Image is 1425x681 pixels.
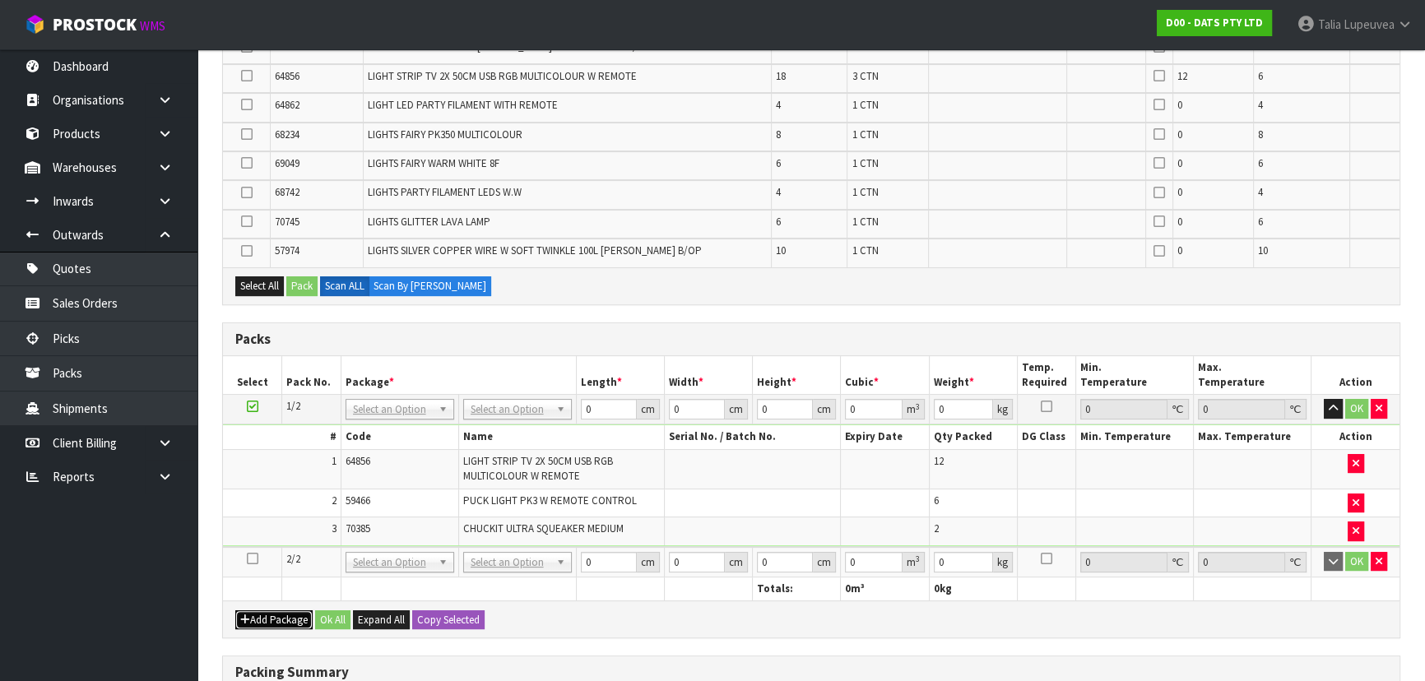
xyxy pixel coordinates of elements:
span: 1 CTN [852,156,878,170]
span: 2 [332,493,337,507]
span: PUCK LIGHT PK3 W REMOTE CONTROL [463,493,637,507]
span: 10 [776,243,786,257]
th: Width [664,356,752,395]
span: 4 [776,185,781,199]
span: 6 [776,215,781,229]
span: 57974 [275,243,299,257]
th: Cubic [841,356,929,395]
span: 4 [776,98,781,112]
span: 2/2 [286,552,300,566]
th: Length [576,356,664,395]
th: Select [223,356,282,395]
span: LIGHTS GLITTER LAVA LAMP [368,215,490,229]
span: 59466 [346,493,370,507]
span: LIGHTS FAIRY WARM WHITE 8F [368,156,499,170]
div: cm [813,399,836,419]
th: kg [929,577,1017,600]
span: 0 [1177,215,1182,229]
button: Pack [286,276,318,296]
div: cm [813,552,836,572]
span: 0 [1177,98,1182,112]
span: Lupeuvea [1344,16,1395,32]
th: Weight [929,356,1017,395]
span: 0 [1177,243,1182,257]
span: CHUCKIT ULTRA SQUEAKER MEDIUM [463,521,624,535]
span: 1/2 [286,399,300,413]
span: 6 [776,156,781,170]
span: 0 [1177,156,1182,170]
span: 0 [845,581,851,595]
h3: Packs [235,331,1387,347]
span: 0 [934,581,940,595]
span: 70385 [346,521,370,535]
span: 1 CTN [852,127,878,141]
span: Select an Option [471,553,550,572]
th: Expiry Date [841,425,929,449]
span: LIGHTS FAIRY PK350 MULTICOLOUR [368,127,522,141]
span: LIGHT STRIP TV 2X 50CM USB RGB MULTICOLOUR W REMOTE [368,69,637,83]
button: Select All [235,276,284,296]
span: 68742 [275,185,299,199]
th: Serial No. / Batch No. [664,425,841,449]
span: 1 [332,454,337,468]
button: Add Package [235,610,313,630]
th: Height [753,356,841,395]
span: 68234 [275,127,299,141]
th: Pack No. [282,356,341,395]
span: 8 [776,127,781,141]
span: LIGHT STRIP TV 2X 50CM USB RGB MULTICOLOUR W REMOTE [463,454,613,483]
th: m³ [841,577,929,600]
strong: D00 - DATS PTY LTD [1166,16,1263,30]
th: Totals: [753,577,841,600]
span: LIGHTS SILVER COPPER WIRE W SOFT TWINKLE 100L [PERSON_NAME] B/OP [368,243,702,257]
div: m [903,399,925,419]
span: 3 [332,521,337,535]
div: cm [637,552,660,572]
div: m [903,552,925,572]
div: ℃ [1285,552,1307,572]
th: Name [458,425,664,449]
th: DG Class [1017,425,1076,449]
span: 6 [934,493,939,507]
span: 69049 [275,156,299,170]
span: 1 CTN [852,185,878,199]
th: Temp. Required [1017,356,1076,395]
span: 64856 [346,454,370,468]
span: 4 [1258,98,1263,112]
span: LIGHTS PARTY FILAMENT LEDS W.W [368,185,522,199]
button: OK [1345,552,1368,572]
span: 64862 [275,98,299,112]
span: ProStock [53,14,137,35]
button: Expand All [353,610,410,630]
a: D00 - DATS PTY LTD [1157,10,1272,36]
sup: 3 [916,554,920,564]
span: Talia [1318,16,1341,32]
th: Code [341,425,458,449]
span: 1 CTN [852,215,878,229]
span: 18 [776,69,786,83]
span: LIGHT LED PARTY FILAMENT WITH REMOTE [368,98,558,112]
span: 12 [934,454,944,468]
button: OK [1345,399,1368,419]
th: Action [1311,425,1399,449]
div: ℃ [1167,552,1189,572]
div: cm [725,399,748,419]
span: 2 [934,521,939,535]
span: 6 [1258,156,1263,170]
th: Package [341,356,576,395]
span: 12 [1177,69,1187,83]
span: 6 [1258,215,1263,229]
span: 0 [1177,127,1182,141]
span: 10 [1258,243,1268,257]
span: 70745 [275,215,299,229]
span: 0 [1177,185,1182,199]
span: 4 [1258,185,1263,199]
span: Expand All [358,613,405,627]
button: Copy Selected [412,610,485,630]
th: Qty Packed [929,425,1017,449]
sup: 3 [916,401,920,412]
div: ℃ [1285,399,1307,419]
span: 6 [1258,69,1263,83]
span: Select an Option [353,553,432,572]
button: Ok All [315,610,350,630]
